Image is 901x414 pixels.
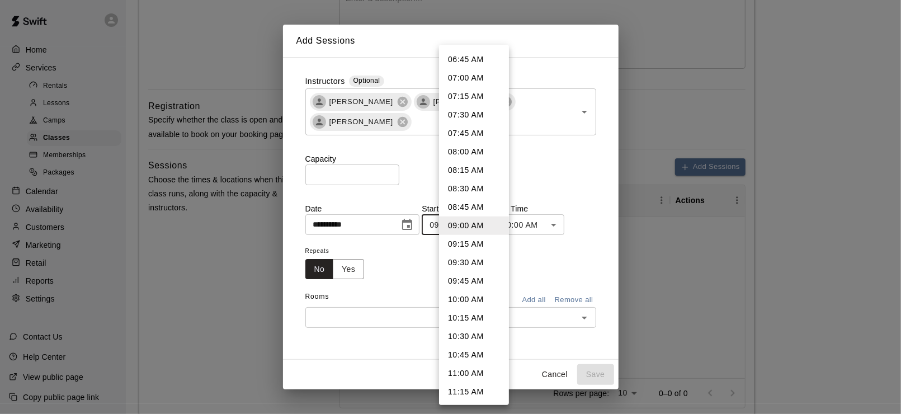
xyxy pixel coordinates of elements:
[439,69,509,87] li: 07:00 AM
[439,309,509,327] li: 10:15 AM
[439,217,509,235] li: 09:00 AM
[439,327,509,346] li: 10:30 AM
[439,161,509,180] li: 08:15 AM
[439,198,509,217] li: 08:45 AM
[439,272,509,290] li: 09:45 AM
[439,87,509,106] li: 07:15 AM
[439,180,509,198] li: 08:30 AM
[439,235,509,253] li: 09:15 AM
[439,346,509,364] li: 10:45 AM
[439,364,509,383] li: 11:00 AM
[439,124,509,143] li: 07:45 AM
[439,290,509,309] li: 10:00 AM
[439,383,509,401] li: 11:15 AM
[439,143,509,161] li: 08:00 AM
[439,106,509,124] li: 07:30 AM
[439,50,509,69] li: 06:45 AM
[439,253,509,272] li: 09:30 AM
